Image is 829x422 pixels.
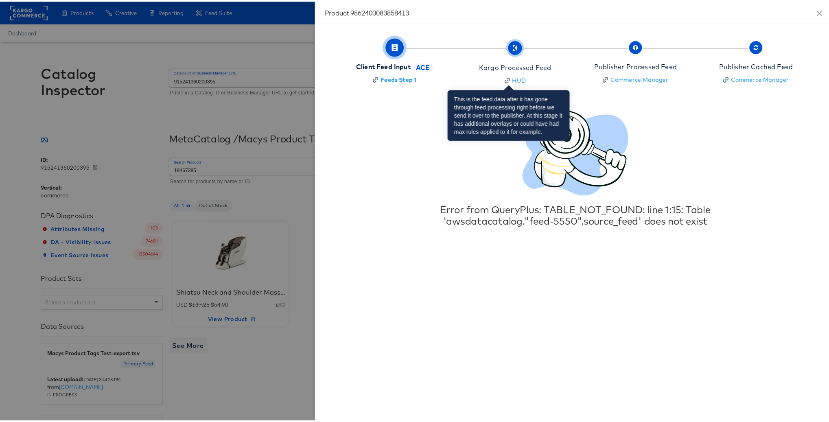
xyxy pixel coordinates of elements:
[719,61,793,70] div: Publisher Cached Feed
[479,61,551,71] div: Kargo Processed Feed
[381,74,417,82] div: Feeds Step 1
[387,202,763,225] div: Error from QueryPlus: TABLE_NOT_FOUND: line 1:15: Table 'awsdatacatalog."feed-5550".source_feed' ...
[572,32,699,92] button: Publisher Processed FeedCommerce Manager
[731,74,789,82] div: Commerce Manager
[452,32,579,93] button: Kargo Processed FeedHUD
[479,75,551,83] a: HUD
[356,61,411,70] div: Client Feed Input
[719,74,793,82] a: Commerce Manager
[594,61,677,70] div: Publisher Processed Feed
[356,74,433,82] a: Feeds Step 1
[512,75,526,83] div: HUD
[413,61,433,71] span: ACE
[816,9,823,15] span: close
[331,32,458,92] button: Client Feed InputACEFeeds Step 1
[325,7,826,15] div: Product 9862400083858413
[610,74,669,82] div: Commerce Manager
[594,74,677,82] a: Commerce Manager
[693,32,820,92] button: Publisher Cached FeedCommerce Manager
